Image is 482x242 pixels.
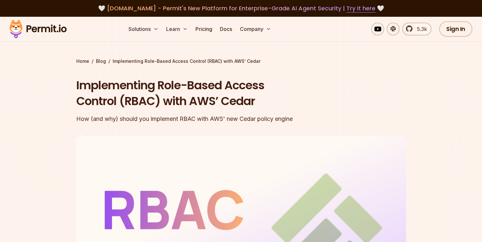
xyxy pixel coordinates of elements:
a: Home [76,58,89,64]
button: Learn [164,23,190,35]
span: 5.3k [413,25,427,33]
button: Company [237,23,274,35]
a: Sign In [439,21,472,37]
button: Solutions [126,23,161,35]
a: Blog [96,58,106,64]
img: Permit logo [6,18,70,40]
h1: Implementing Role-Based Access Control (RBAC) with AWS’ Cedar [76,77,324,109]
a: Docs [217,23,235,35]
span: [DOMAIN_NAME] - Permit's New Platform for Enterprise-Grade AI Agent Security | [107,4,375,12]
a: 5.3k [402,23,431,35]
div: How (and why) should you implement RBAC with AWS' new Cedar policy engine [76,114,324,123]
div: / / [76,58,406,64]
div: 🤍 🤍 [15,4,467,13]
a: Try it here [346,4,375,13]
a: Pricing [193,23,215,35]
